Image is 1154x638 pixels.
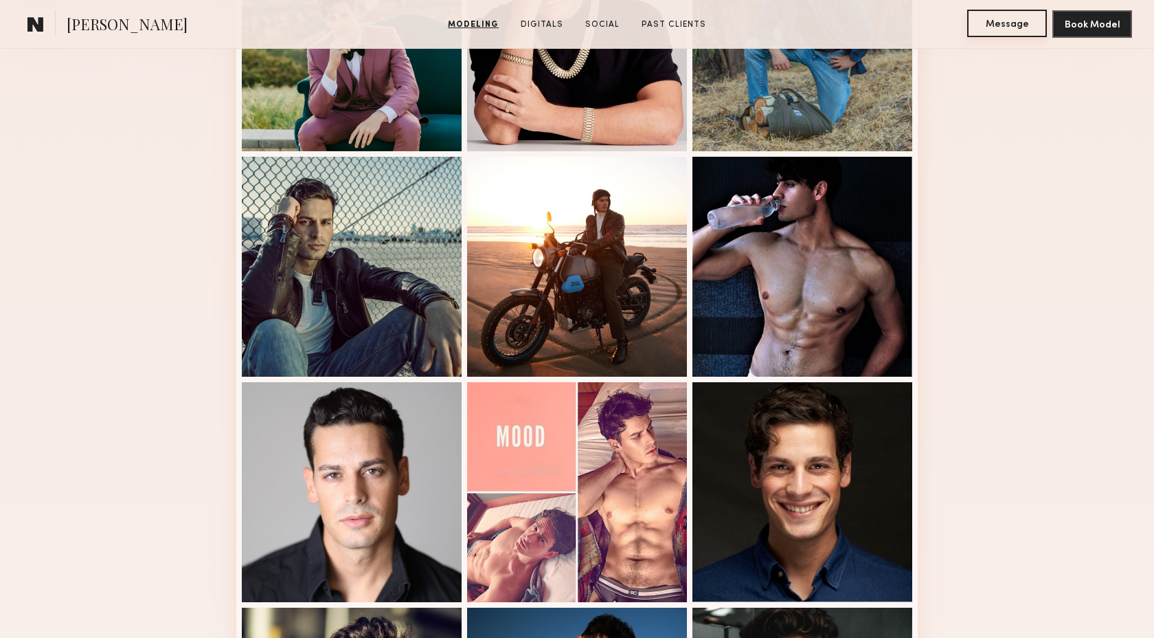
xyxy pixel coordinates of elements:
a: Social [580,19,625,31]
a: Digitals [515,19,569,31]
button: Book Model [1052,10,1132,38]
a: Book Model [1052,18,1132,30]
a: Modeling [442,19,504,31]
a: Past Clients [636,19,712,31]
button: Message [967,10,1047,37]
span: [PERSON_NAME] [67,14,188,38]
